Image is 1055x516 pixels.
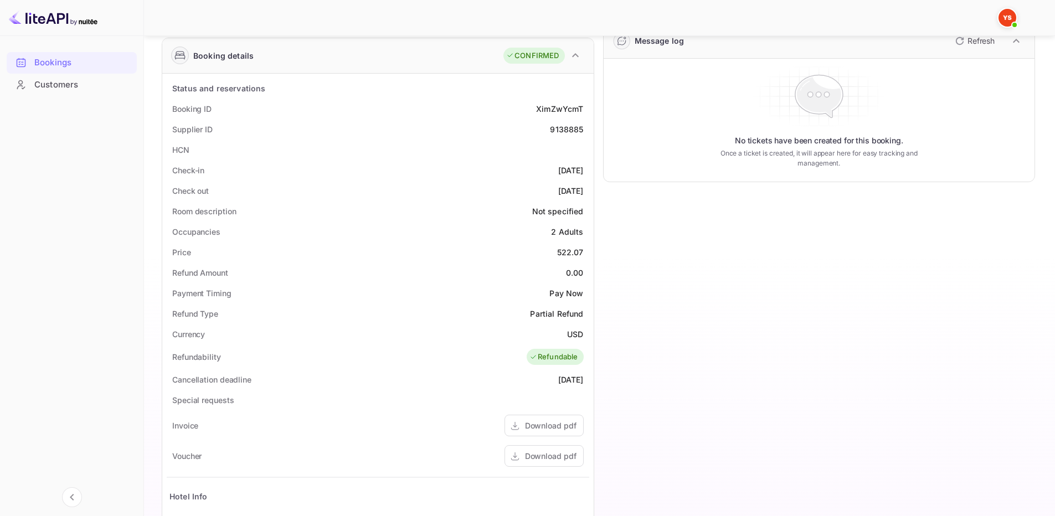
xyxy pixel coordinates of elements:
div: Booking ID [172,103,212,115]
div: Refundability [172,351,221,363]
div: Cancellation deadline [172,374,251,385]
div: Message log [635,35,685,47]
div: 522.07 [557,246,584,258]
div: CONFIRMED [506,50,559,61]
div: Bookings [34,56,131,69]
div: Refund Type [172,308,218,319]
div: Currency [172,328,205,340]
div: 2 Adults [551,226,583,238]
div: Check-in [172,164,204,176]
div: Pay Now [549,287,583,299]
div: Hotel Info [169,491,208,502]
div: Voucher [172,450,202,462]
img: LiteAPI logo [9,9,97,27]
div: HCN [172,144,189,156]
div: Customers [7,74,137,96]
button: Refresh [949,32,999,50]
div: Not specified [532,205,584,217]
div: Occupancies [172,226,220,238]
div: Price [172,246,191,258]
p: Refresh [967,35,995,47]
div: [DATE] [558,164,584,176]
img: Yandex Support [999,9,1016,27]
div: Partial Refund [530,308,583,319]
div: [DATE] [558,374,584,385]
div: 9138885 [550,123,583,135]
div: Supplier ID [172,123,213,135]
div: Payment Timing [172,287,231,299]
a: Customers [7,74,137,95]
div: XimZwYcmT [536,103,583,115]
div: [DATE] [558,185,584,197]
div: Invoice [172,420,198,431]
div: Check out [172,185,209,197]
div: USD [567,328,583,340]
div: Download pdf [525,450,577,462]
div: Refundable [529,352,578,363]
div: Refund Amount [172,267,228,278]
div: Room description [172,205,236,217]
a: Bookings [7,52,137,73]
div: Bookings [7,52,137,74]
div: Customers [34,79,131,91]
p: Once a ticket is created, it will appear here for easy tracking and management. [703,148,935,168]
div: Special requests [172,394,234,406]
div: Download pdf [525,420,577,431]
div: 0.00 [566,267,584,278]
div: Booking details [193,50,254,61]
button: Collapse navigation [62,487,82,507]
div: Status and reservations [172,82,265,94]
p: No tickets have been created for this booking. [735,135,903,146]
